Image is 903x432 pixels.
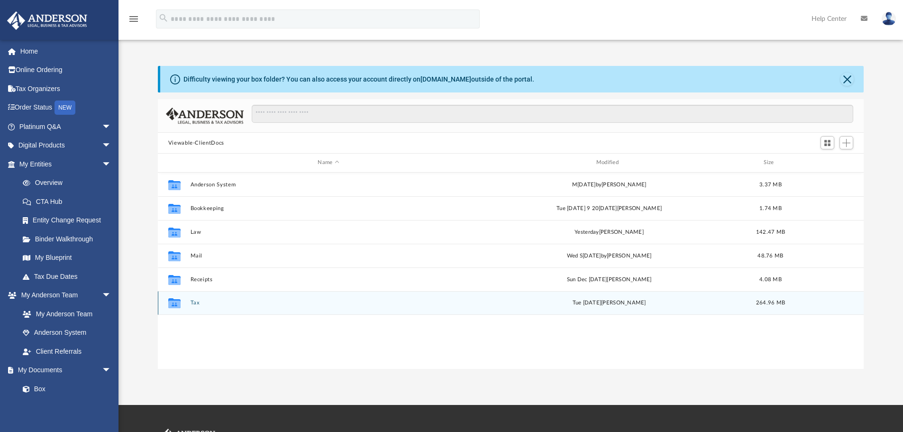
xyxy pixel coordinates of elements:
a: Client Referrals [13,342,121,361]
div: NEW [55,101,75,115]
div: Sun Dec [DATE] [PERSON_NAME] [471,275,747,284]
a: Tax Organizers [7,79,126,98]
button: Bookkeeping [190,205,466,211]
span: 142.47 MB [756,229,785,234]
div: id [162,158,186,167]
a: Entity Change Request [13,211,126,230]
a: Home [7,42,126,61]
input: Search files and folders [252,105,853,123]
a: menu [128,18,139,25]
button: Switch to Grid View [821,136,835,149]
div: [PERSON_NAME] [471,228,747,236]
span: arrow_drop_down [102,286,121,305]
button: Receipts [190,276,466,283]
div: Name [190,158,466,167]
div: M[DATE] by[PERSON_NAME] [471,180,747,189]
span: 264.96 MB [756,300,785,305]
div: Tue [DATE] [PERSON_NAME] [471,299,747,307]
span: 4.08 MB [759,276,782,282]
a: [DOMAIN_NAME] [420,75,471,83]
a: Digital Productsarrow_drop_down [7,136,126,155]
div: Tue [DATE] 9 20[DATE] [PERSON_NAME] [471,204,747,212]
div: Difficulty viewing your box folder? You can also access your account directly on outside of the p... [183,74,534,84]
a: My Anderson Team [13,304,116,323]
a: Meeting Minutes [13,398,121,417]
img: User Pic [882,12,896,26]
a: Anderson System [13,323,121,342]
span: 1.74 MB [759,205,782,211]
div: id [794,158,860,167]
button: Close [840,73,854,86]
a: Platinum Q&Aarrow_drop_down [7,117,126,136]
button: Law [190,229,466,235]
span: arrow_drop_down [102,136,121,156]
a: Binder Walkthrough [13,230,126,248]
button: Add [839,136,854,149]
a: Overview [13,174,126,193]
span: 3.37 MB [759,182,782,187]
span: yesterday [575,229,599,234]
span: arrow_drop_down [102,117,121,137]
i: menu [128,13,139,25]
button: Viewable-ClientDocs [168,139,224,147]
a: My Entitiesarrow_drop_down [7,155,126,174]
div: Wed S[DATE] by[PERSON_NAME] [471,251,747,260]
a: My Blueprint [13,248,121,267]
a: CTA Hub [13,192,126,211]
span: 48.76 MB [757,253,783,258]
button: Mail [190,253,466,259]
a: Order StatusNEW [7,98,126,118]
span: arrow_drop_down [102,361,121,380]
a: Box [13,379,116,398]
i: search [158,13,169,23]
div: Modified [471,158,748,167]
div: grid [158,173,864,369]
span: arrow_drop_down [102,155,121,174]
img: Anderson Advisors Platinum Portal [4,11,90,30]
a: My Documentsarrow_drop_down [7,361,121,380]
button: Tax [190,300,466,306]
a: My Anderson Teamarrow_drop_down [7,286,121,305]
a: Online Ordering [7,61,126,80]
button: Anderson System [190,182,466,188]
div: Size [751,158,789,167]
a: Tax Due Dates [13,267,126,286]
